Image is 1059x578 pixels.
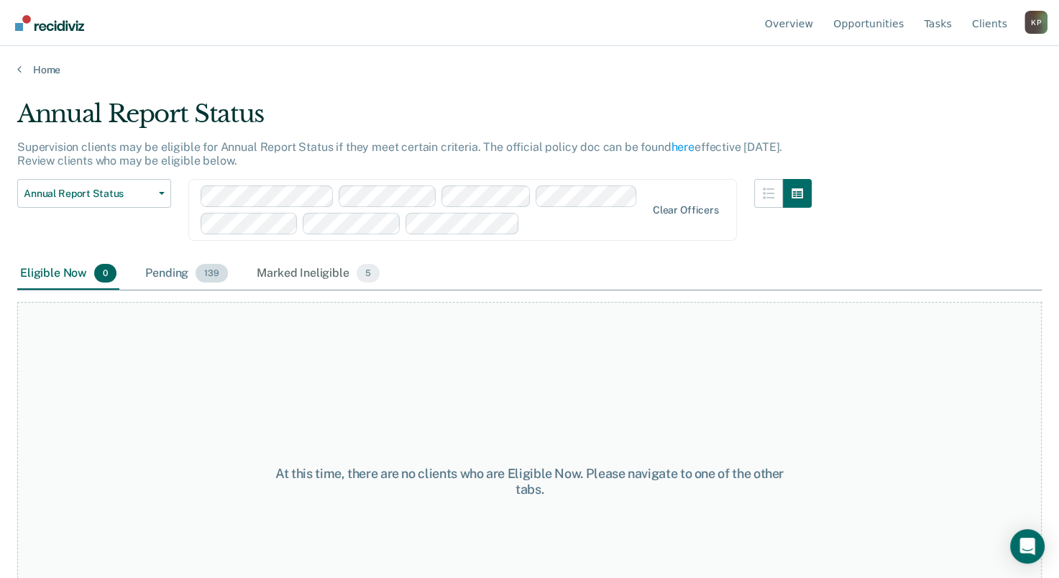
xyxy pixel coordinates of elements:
div: Annual Report Status [17,99,812,140]
div: Marked Ineligible5 [254,258,382,290]
button: Annual Report Status [17,179,171,208]
button: Profile dropdown button [1024,11,1047,34]
a: Home [17,63,1042,76]
span: Annual Report Status [24,188,153,200]
span: 0 [94,264,116,283]
span: 5 [357,264,380,283]
span: 139 [196,264,228,283]
div: Eligible Now0 [17,258,119,290]
div: K P [1024,11,1047,34]
div: Pending139 [142,258,231,290]
a: here [671,140,694,154]
img: Recidiviz [15,15,84,31]
div: Open Intercom Messenger [1010,529,1045,564]
p: Supervision clients may be eligible for Annual Report Status if they meet certain criteria. The o... [17,140,782,168]
div: At this time, there are no clients who are Eligible Now. Please navigate to one of the other tabs. [274,466,786,497]
div: Clear officers [653,204,719,216]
